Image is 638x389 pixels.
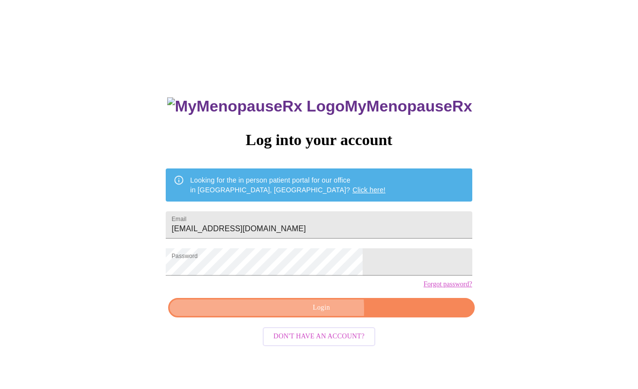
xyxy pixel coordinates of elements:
[179,302,463,314] span: Login
[167,97,472,115] h3: MyMenopauseRx
[273,331,365,343] span: Don't have an account?
[352,186,386,194] a: Click here!
[168,298,474,318] button: Login
[166,131,472,149] h3: Log into your account
[260,332,378,340] a: Don't have an account?
[167,97,345,115] img: MyMenopauseRx Logo
[424,280,472,288] a: Forgot password?
[190,171,386,199] div: Looking for the in person patient portal for our office in [GEOGRAPHIC_DATA], [GEOGRAPHIC_DATA]?
[263,327,375,346] button: Don't have an account?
